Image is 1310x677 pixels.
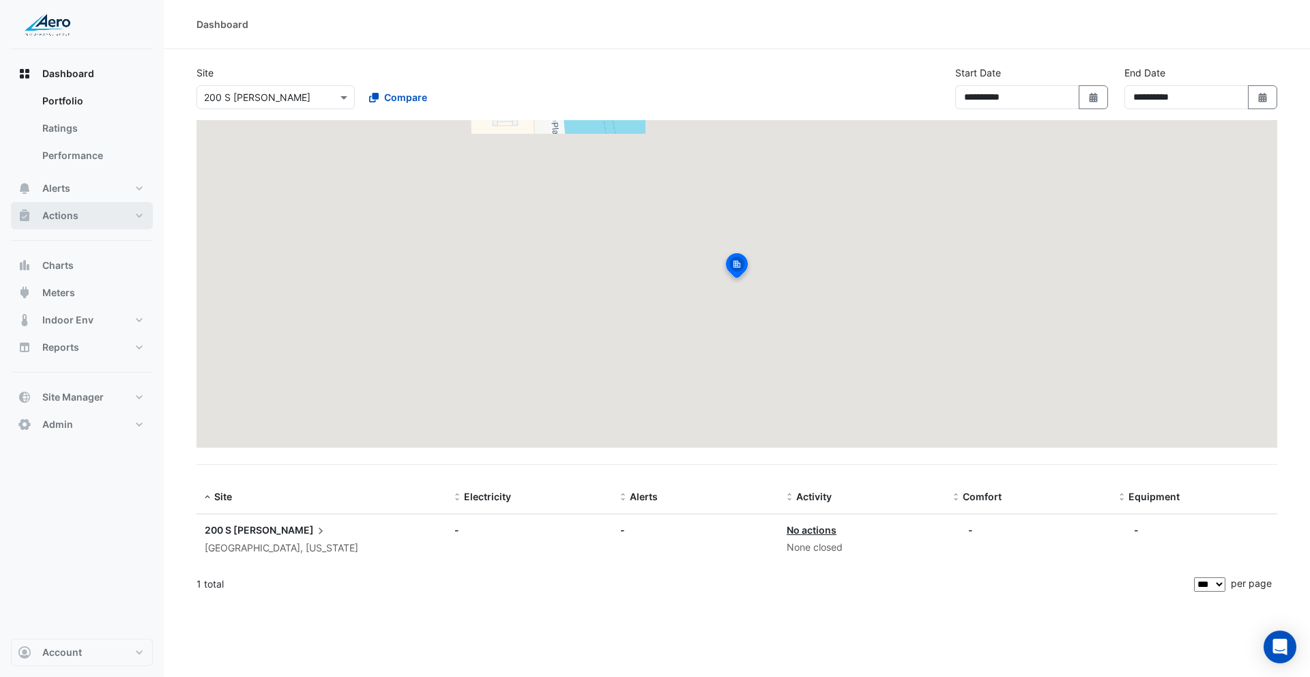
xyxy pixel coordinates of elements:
[31,115,153,142] a: Ratings
[1264,631,1296,663] div: Open Intercom Messenger
[454,523,605,537] div: -
[787,524,836,536] a: No actions
[18,286,31,300] app-icon: Meters
[18,259,31,272] app-icon: Charts
[360,85,436,109] button: Compare
[42,646,82,659] span: Account
[787,540,937,556] div: None closed
[196,567,1191,601] div: 1 total
[42,209,78,222] span: Actions
[11,175,153,202] button: Alerts
[42,67,94,81] span: Dashboard
[620,523,770,537] div: -
[1124,66,1165,80] label: End Date
[1129,491,1180,502] span: Equipment
[11,252,153,279] button: Charts
[42,341,79,354] span: Reports
[1231,577,1272,589] span: per page
[16,11,78,38] img: Company Logo
[18,341,31,354] app-icon: Reports
[11,639,153,666] button: Account
[205,541,438,556] div: [GEOGRAPHIC_DATA], [US_STATE]
[205,524,231,536] span: 200 S
[11,306,153,334] button: Indoor Env
[11,60,153,87] button: Dashboard
[1088,91,1100,103] fa-icon: Select Date
[722,251,752,284] img: site-pin-selected.svg
[11,87,153,175] div: Dashboard
[796,491,832,502] span: Activity
[31,142,153,169] a: Performance
[963,491,1002,502] span: Comfort
[384,90,427,104] span: Compare
[18,182,31,195] app-icon: Alerts
[1257,91,1269,103] fa-icon: Select Date
[31,87,153,115] a: Portfolio
[18,313,31,327] app-icon: Indoor Env
[1134,523,1139,537] div: -
[11,279,153,306] button: Meters
[42,259,74,272] span: Charts
[630,491,658,502] span: Alerts
[42,313,93,327] span: Indoor Env
[11,384,153,411] button: Site Manager
[18,67,31,81] app-icon: Dashboard
[42,182,70,195] span: Alerts
[214,491,232,502] span: Site
[42,390,104,404] span: Site Manager
[42,286,75,300] span: Meters
[955,66,1001,80] label: Start Date
[18,418,31,431] app-icon: Admin
[18,390,31,404] app-icon: Site Manager
[11,202,153,229] button: Actions
[233,523,327,538] span: [PERSON_NAME]
[196,66,214,80] label: Site
[464,491,511,502] span: Electricity
[968,523,973,537] div: -
[196,17,248,31] div: Dashboard
[42,418,73,431] span: Admin
[11,411,153,438] button: Admin
[18,209,31,222] app-icon: Actions
[11,334,153,361] button: Reports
